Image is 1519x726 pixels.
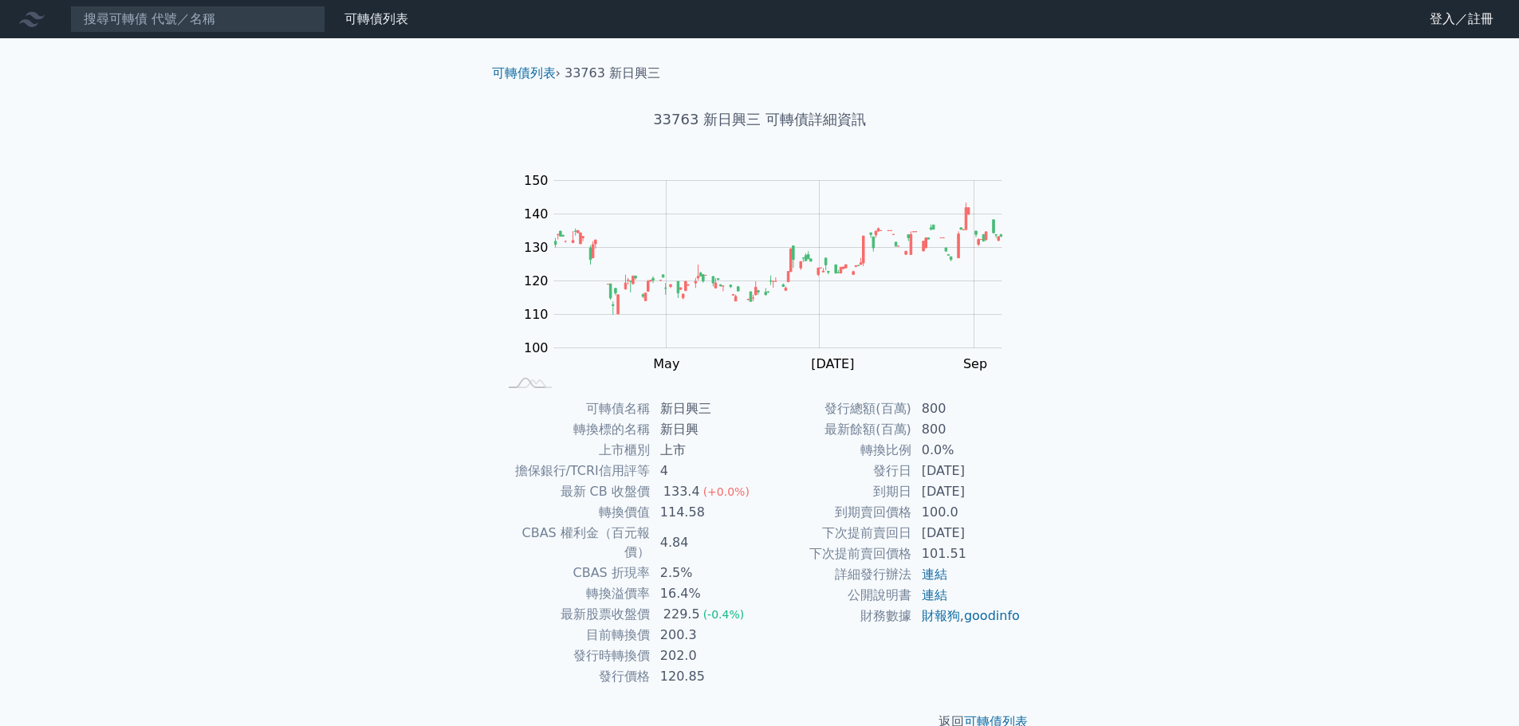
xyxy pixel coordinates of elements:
li: 33763 新日興三 [565,64,660,83]
tspan: 130 [524,240,549,255]
h1: 33763 新日興三 可轉債詳細資訊 [479,108,1041,131]
td: 可轉債名稱 [498,398,651,419]
td: 轉換標的名稱 [498,419,651,440]
td: [DATE] [912,461,1021,481]
td: CBAS 折現率 [498,563,651,583]
span: (-0.4%) [703,608,745,621]
td: 轉換溢價率 [498,583,651,604]
td: 202.0 [651,646,760,666]
td: 上市 [651,440,760,461]
td: 轉換價值 [498,502,651,523]
td: 最新股票收盤價 [498,604,651,625]
a: goodinfo [964,608,1020,623]
td: CBAS 權利金（百元報價） [498,523,651,563]
a: 連結 [922,587,947,602]
a: 可轉債列表 [344,11,408,26]
div: 229.5 [660,605,703,624]
tspan: 110 [524,307,549,322]
td: [DATE] [912,523,1021,544]
td: 新日興 [651,419,760,440]
td: 轉換比例 [760,440,912,461]
a: 可轉債列表 [492,65,556,80]
td: 上市櫃別 [498,440,651,461]
td: 120.85 [651,666,760,687]
td: 4 [651,461,760,481]
td: 16.4% [651,583,760,604]
tspan: 140 [524,206,549,222]
td: 2.5% [651,563,760,583]
td: 最新餘額(百萬) [760,419,912,440]
g: Chart [516,173,1026,371]
td: 下次提前賣回價格 [760,544,912,564]
td: 4.84 [651,523,760,563]
a: 財報狗 [922,608,960,623]
tspan: 150 [524,173,549,188]
td: 新日興三 [651,398,760,419]
td: , [912,606,1021,626]
a: 連結 [922,567,947,582]
div: 133.4 [660,482,703,501]
span: (+0.0%) [703,485,750,498]
td: 發行總額(百萬) [760,398,912,419]
tspan: 100 [524,340,549,355]
td: 發行時轉換價 [498,646,651,666]
td: 0.0% [912,440,1021,461]
input: 搜尋可轉債 代號／名稱 [70,6,325,33]
td: 最新 CB 收盤價 [498,481,651,502]
td: 下次提前賣回日 [760,523,912,544]
td: 發行日 [760,461,912,481]
td: 擔保銀行/TCRI信用評等 [498,461,651,481]
td: 到期賣回價格 [760,502,912,523]
td: 到期日 [760,481,912,502]
td: 公開說明書 [760,585,912,606]
td: 114.58 [651,502,760,523]
td: 財務數據 [760,606,912,626]
td: [DATE] [912,481,1021,502]
td: 發行價格 [498,666,651,687]
li: › [492,64,561,83]
td: 101.51 [912,544,1021,564]
tspan: [DATE] [811,356,854,371]
td: 800 [912,398,1021,419]
a: 登入／註冊 [1417,6,1506,32]
td: 100.0 [912,502,1021,523]
tspan: May [653,356,679,371]
td: 800 [912,419,1021,440]
tspan: 120 [524,273,549,288]
td: 200.3 [651,625,760,646]
td: 詳細發行辦法 [760,564,912,585]
tspan: Sep [963,356,987,371]
td: 目前轉換價 [498,625,651,646]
